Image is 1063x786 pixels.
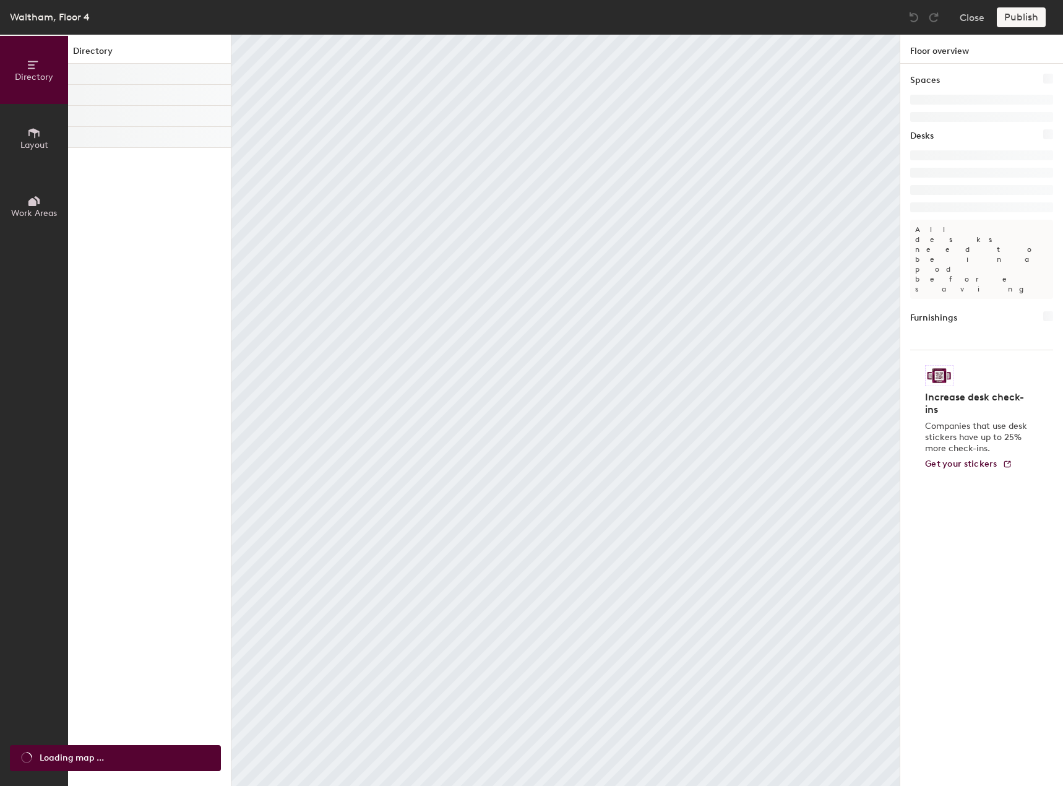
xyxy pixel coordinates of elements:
[908,11,920,24] img: Undo
[68,45,231,64] h1: Directory
[925,459,1012,470] a: Get your stickers
[927,11,940,24] img: Redo
[15,72,53,82] span: Directory
[10,9,90,25] div: Waltham, Floor 4
[900,35,1063,64] h1: Floor overview
[925,365,953,386] img: Sticker logo
[40,751,104,765] span: Loading map ...
[231,35,900,786] canvas: Map
[910,311,957,325] h1: Furnishings
[925,391,1031,416] h4: Increase desk check-ins
[925,421,1031,454] p: Companies that use desk stickers have up to 25% more check-ins.
[925,459,997,469] span: Get your stickers
[910,129,934,143] h1: Desks
[910,74,940,87] h1: Spaces
[910,220,1053,299] p: All desks need to be in a pod before saving
[20,140,48,150] span: Layout
[11,208,57,218] span: Work Areas
[960,7,984,27] button: Close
